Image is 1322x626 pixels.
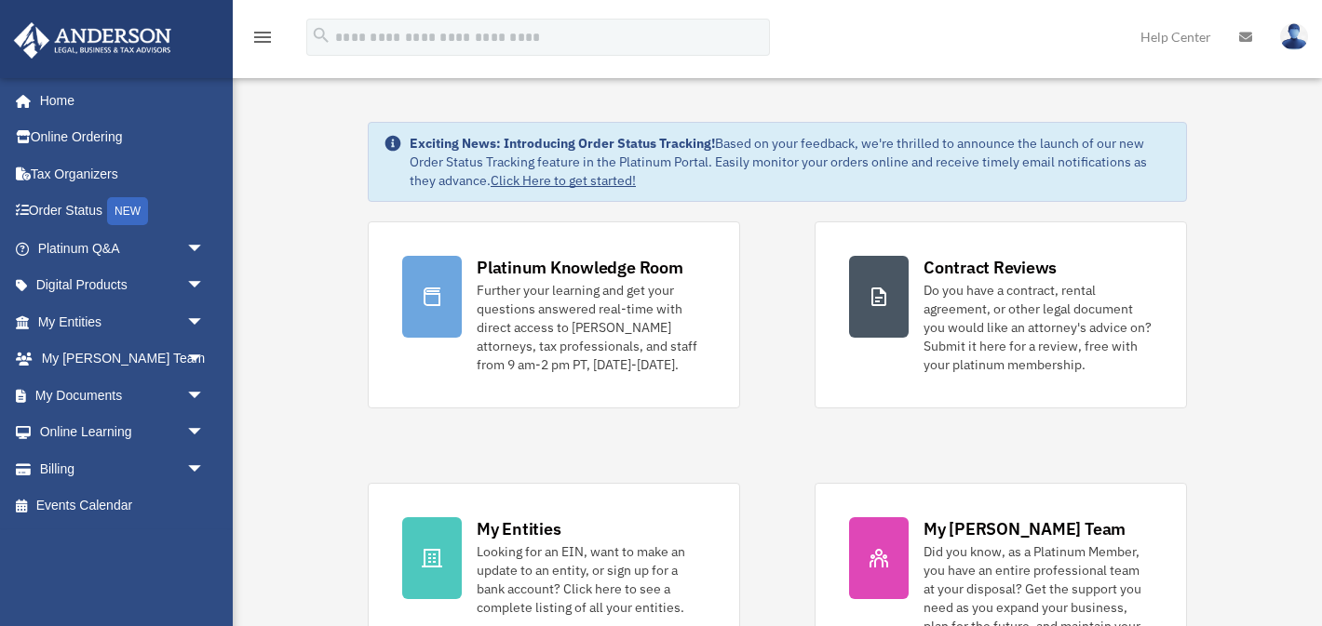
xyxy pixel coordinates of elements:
div: Based on your feedback, we're thrilled to announce the launch of our new Order Status Tracking fe... [410,134,1171,190]
div: My [PERSON_NAME] Team [924,517,1126,540]
img: Anderson Advisors Platinum Portal [8,22,177,59]
a: Online Learningarrow_drop_down [13,414,233,451]
a: Online Ordering [13,119,233,156]
img: User Pic [1280,23,1308,50]
a: Click Here to get started! [491,172,636,189]
i: menu [251,26,274,48]
span: arrow_drop_down [186,450,223,488]
a: Platinum Knowledge Room Further your learning and get your questions answered real-time with dire... [368,221,740,408]
a: Contract Reviews Do you have a contract, rental agreement, or other legal document you would like... [815,221,1187,408]
a: My Entitiesarrow_drop_down [13,303,233,340]
a: Order StatusNEW [13,193,233,231]
a: Tax Organizers [13,155,233,193]
strong: Exciting News: Introducing Order Status Tracking! [410,135,715,152]
div: Looking for an EIN, want to make an update to an entity, or sign up for a bank account? Click her... [477,542,706,617]
div: Contract Reviews [924,256,1057,279]
div: Further your learning and get your questions answered real-time with direct access to [PERSON_NAM... [477,281,706,374]
div: Platinum Knowledge Room [477,256,683,279]
a: My Documentsarrow_drop_down [13,377,233,414]
span: arrow_drop_down [186,303,223,341]
div: Do you have a contract, rental agreement, or other legal document you would like an attorney's ad... [924,281,1153,374]
span: arrow_drop_down [186,230,223,268]
a: Events Calendar [13,487,233,525]
span: arrow_drop_down [186,340,223,379]
a: Digital Productsarrow_drop_down [13,267,233,304]
a: My [PERSON_NAME] Teamarrow_drop_down [13,340,233,378]
a: Billingarrow_drop_down [13,450,233,487]
i: search [311,25,331,46]
span: arrow_drop_down [186,414,223,452]
div: My Entities [477,517,560,540]
span: arrow_drop_down [186,267,223,305]
div: NEW [107,197,148,225]
a: Platinum Q&Aarrow_drop_down [13,230,233,267]
a: Home [13,82,223,119]
span: arrow_drop_down [186,377,223,415]
a: menu [251,33,274,48]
